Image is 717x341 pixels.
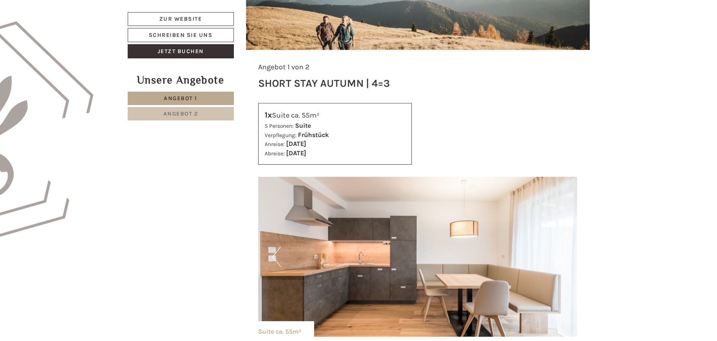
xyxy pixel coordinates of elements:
b: Suite [295,122,311,129]
small: 5 Personen: [265,123,293,129]
button: Previous [272,247,281,267]
div: Guten Tag, wie können wir Ihnen helfen? [6,22,136,47]
img: image [258,177,577,337]
b: 1x [265,110,272,120]
a: Zur Website [128,12,234,26]
small: Abreise: [265,150,285,157]
small: Anreise: [265,141,285,147]
span: Angebot 1 [164,95,197,102]
div: Hotel B&B Feldmessner [12,24,132,30]
small: Verpflegung: [265,132,296,138]
b: [DATE] [286,140,306,148]
div: Unsere Angebote [128,73,234,88]
span: Angebot 2 [163,110,198,117]
a: Jetzt buchen [128,44,234,58]
div: Suite ca. 55m² [258,321,314,337]
a: Schreiben Sie uns [128,28,234,42]
b: [DATE] [286,149,306,157]
button: Next [555,247,563,267]
span: Angebot 1 von 2 [258,62,309,71]
div: Dienstag [140,6,179,20]
div: Suite ca. 55m² [265,109,405,121]
b: Frühstück [298,131,329,139]
div: Short Stay Autumn | 4=3 [258,76,390,91]
button: Senden [268,214,319,228]
small: 21:11 [12,39,132,45]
